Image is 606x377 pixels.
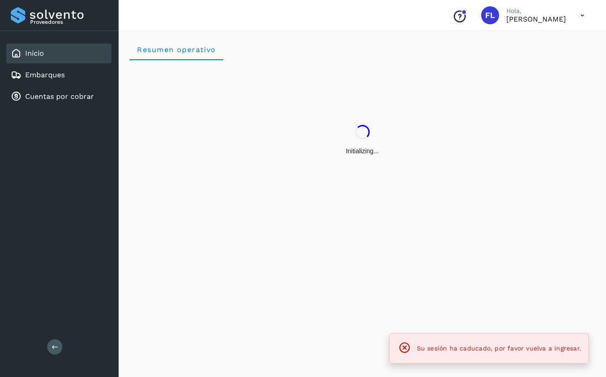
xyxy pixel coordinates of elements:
p: Hola, [506,7,566,15]
a: Embarques [25,71,65,79]
p: Fabian Lopez Calva [506,15,566,23]
span: Resumen operativo [137,45,216,54]
div: Embarques [6,65,111,85]
div: Cuentas por cobrar [6,87,111,106]
a: Inicio [25,49,44,58]
span: Su sesión ha caducado, por favor vuelva a ingresar. [417,345,581,352]
div: Inicio [6,44,111,63]
p: Proveedores [30,19,108,25]
a: Cuentas por cobrar [25,92,94,101]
